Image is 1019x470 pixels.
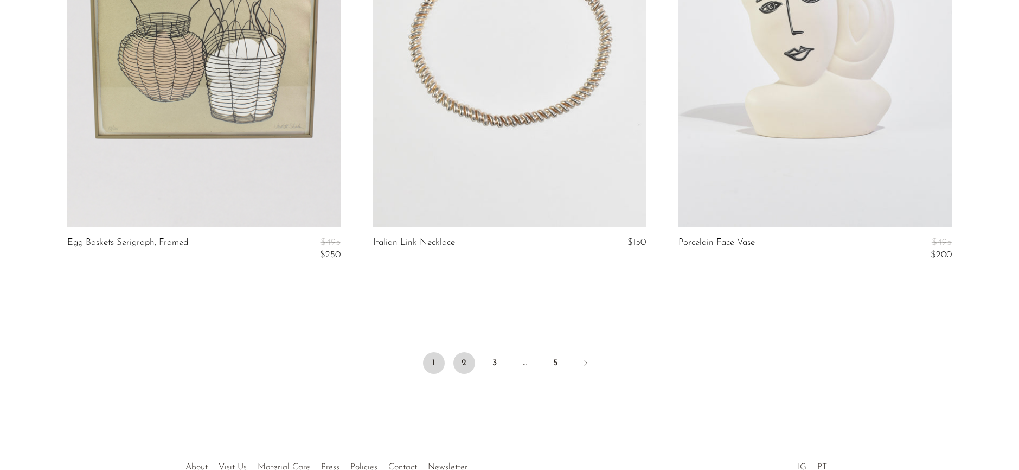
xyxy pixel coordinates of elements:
[575,352,597,376] a: Next
[423,352,445,374] span: 1
[373,238,455,247] a: Italian Link Necklace
[678,238,755,260] a: Porcelain Face Vase
[484,352,505,374] a: 3
[320,250,341,259] span: $250
[627,238,646,247] span: $150
[544,352,566,374] a: 5
[931,250,952,259] span: $200
[514,352,536,374] span: …
[321,238,341,247] span: $495
[67,238,188,260] a: Egg Baskets Serigraph, Framed
[453,352,475,374] a: 2
[932,238,952,247] span: $495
